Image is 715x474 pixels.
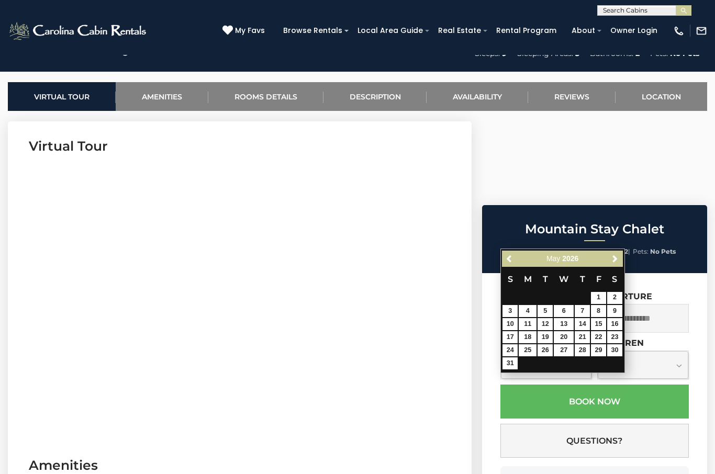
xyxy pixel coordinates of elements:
a: 19 [538,331,553,343]
td: $195 [590,344,607,357]
a: Amenities [116,82,208,111]
a: Local Area Guide [352,22,428,39]
span: May [546,254,560,263]
span: Monday [524,274,532,284]
a: Next [609,252,622,265]
a: 27 [554,344,574,356]
td: $143 [607,318,623,331]
td: $132 [574,318,590,331]
a: Virtual Tour [8,82,116,111]
td: $114 [518,331,537,344]
a: 21 [575,331,590,343]
span: Wednesday [559,274,568,284]
span: Friday [596,274,601,284]
a: Availability [427,82,528,111]
span: Tuesday [543,274,548,284]
li: | [603,245,630,258]
span: Thursday [580,274,585,284]
span: Sleeps: [513,247,535,255]
span: My Favs [235,25,265,36]
td: $125 [502,331,518,344]
a: 25 [519,344,537,356]
a: 30 [607,344,622,356]
td: $146 [502,357,518,370]
img: White-1-2.png [8,20,149,41]
td: $110 [537,331,553,344]
a: 22 [591,331,606,343]
td: $149 [590,291,607,304]
a: 11 [519,318,537,330]
a: 14 [575,318,590,330]
strong: No Pets [650,247,676,255]
a: 20 [554,331,574,343]
td: $127 [537,344,553,357]
td: $127 [574,331,590,344]
a: 28 [575,344,590,356]
td: $113 [518,304,537,318]
a: 4 [519,305,537,317]
a: 7 [575,305,590,317]
span: Next [611,254,619,263]
img: phone-regular-white.png [673,25,685,37]
span: 2026 [562,254,578,263]
a: 12 [538,318,553,330]
td: $114 [553,318,574,331]
td: $114 [518,318,537,331]
span: Saturday [612,274,617,284]
td: $190 [537,304,553,318]
td: $203 [502,318,518,331]
strong: 3 [595,247,598,255]
a: Location [616,82,707,111]
td: $137 [607,291,623,304]
a: 26 [538,344,553,356]
img: mail-regular-white.png [696,25,707,37]
a: Owner Login [605,22,663,39]
a: Reviews [528,82,616,111]
strong: 9 [537,247,541,255]
a: 15 [591,318,606,330]
td: $164 [574,344,590,357]
td: $227 [590,304,607,318]
a: 24 [502,344,518,356]
a: Real Estate [433,22,486,39]
a: 1 [591,292,606,304]
a: 29 [591,344,606,356]
a: 23 [607,331,622,343]
a: Browse Rentals [278,22,348,39]
a: Rooms Details [208,82,323,111]
td: $124 [502,304,518,318]
td: $171 [502,344,518,357]
td: $113 [553,331,574,344]
li: | [513,245,543,258]
td: $164 [518,344,537,357]
td: $114 [537,318,553,331]
a: My Favs [222,25,267,37]
span: Pets: [633,247,649,255]
a: 17 [502,331,518,343]
button: Questions? [500,424,689,458]
button: Book Now [500,385,689,419]
a: 8 [591,305,606,317]
a: 10 [502,318,518,330]
a: 6 [554,305,574,317]
a: About [566,22,600,39]
a: 13 [554,318,574,330]
a: 31 [502,357,518,369]
td: $187 [553,304,574,318]
a: Rental Program [491,22,562,39]
li: | [545,245,600,258]
a: 9 [607,305,622,317]
a: 3 [502,305,518,317]
td: $134 [553,344,574,357]
a: Previous [503,252,516,265]
h3: Virtual Tour [29,137,451,155]
strong: 2 [624,247,628,255]
a: Description [323,82,427,111]
td: $207 [574,304,590,318]
a: 2 [607,292,622,304]
td: $184 [607,344,623,357]
a: 18 [519,331,537,343]
span: Sunday [508,274,513,284]
td: $186 [607,331,623,344]
span: Baths: [603,247,623,255]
